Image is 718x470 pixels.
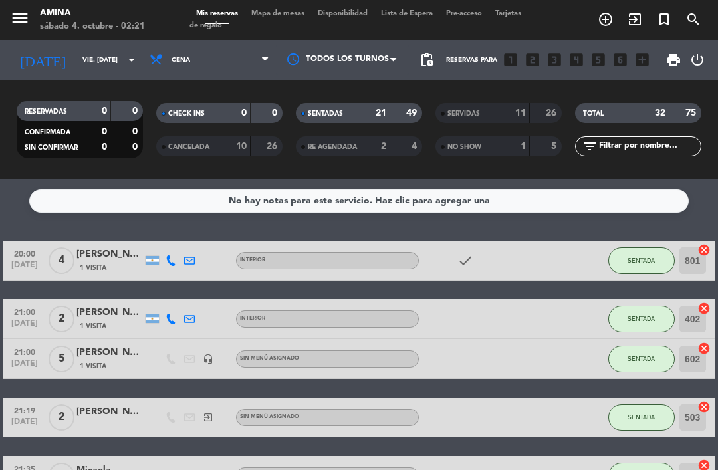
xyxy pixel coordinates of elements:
span: Disponibilidad [311,10,374,17]
span: print [665,52,681,68]
strong: 11 [515,108,526,118]
i: cancel [697,400,711,413]
i: turned_in_not [656,11,672,27]
button: SENTADA [608,346,675,372]
button: SENTADA [608,404,675,431]
span: 2 [49,306,74,332]
button: SENTADA [608,306,675,332]
div: [PERSON_NAME] [76,247,143,262]
div: sábado 4. octubre - 02:21 [40,20,145,33]
i: [DATE] [10,46,76,74]
span: 1 Visita [80,321,106,332]
i: menu [10,8,30,28]
span: 20:00 [8,245,41,261]
span: SENTADA [628,315,655,322]
strong: 0 [102,142,107,152]
strong: 5 [551,142,559,151]
span: RESERVADAS [25,108,67,115]
strong: 21 [376,108,386,118]
span: CONFIRMADA [25,129,70,136]
span: INTERIOR [240,316,265,321]
i: add_circle_outline [598,11,614,27]
span: [DATE] [8,261,41,276]
span: NO SHOW [447,144,481,150]
i: arrow_drop_down [124,52,140,68]
strong: 0 [272,108,280,118]
span: 2 [49,404,74,431]
span: Reservas para [446,57,497,64]
i: cancel [697,243,711,257]
strong: 0 [132,127,140,136]
strong: 2 [381,142,386,151]
strong: 75 [685,108,699,118]
i: cancel [697,302,711,315]
span: SENTADAS [308,110,343,117]
span: 1 Visita [80,361,106,372]
div: [PERSON_NAME] [76,345,143,360]
span: [DATE] [8,319,41,334]
strong: 0 [132,142,140,152]
span: SIN CONFIRMAR [25,144,78,151]
button: SENTADA [608,247,675,274]
i: add_box [634,51,651,68]
span: [DATE] [8,359,41,374]
i: check [457,253,473,269]
span: Sin menú asignado [240,356,299,361]
i: exit_to_app [203,412,213,423]
div: [PERSON_NAME] [76,404,143,419]
i: looks_3 [546,51,563,68]
i: power_settings_new [689,52,705,68]
span: INTERIOR [240,257,265,263]
i: headset_mic [203,354,213,364]
button: menu [10,8,30,33]
strong: 10 [236,142,247,151]
i: looks_5 [590,51,607,68]
i: filter_list [582,138,598,154]
span: 21:00 [8,344,41,359]
span: CANCELADA [168,144,209,150]
span: [DATE] [8,417,41,433]
div: No hay notas para este servicio. Haz clic para agregar una [229,193,490,209]
span: 21:00 [8,304,41,319]
span: RE AGENDADA [308,144,357,150]
strong: 0 [241,108,247,118]
span: pending_actions [419,52,435,68]
i: looks_6 [612,51,629,68]
div: LOG OUT [687,40,708,80]
i: search [685,11,701,27]
span: WALK IN [620,8,650,31]
i: looks_two [524,51,541,68]
strong: 26 [546,108,559,118]
span: 4 [49,247,74,274]
span: RESERVAR MESA [591,8,620,31]
span: 21:19 [8,402,41,417]
i: cancel [697,342,711,355]
span: SENTADA [628,413,655,421]
span: Reserva especial [650,8,679,31]
strong: 49 [406,108,419,118]
span: TOTAL [583,110,604,117]
strong: 0 [132,106,140,116]
span: Mapa de mesas [245,10,311,17]
span: SERVIDAS [447,110,480,117]
strong: 1 [521,142,526,151]
span: SENTADA [628,257,655,264]
span: Sin menú asignado [240,414,299,419]
i: exit_to_app [627,11,643,27]
strong: 4 [412,142,419,151]
div: [PERSON_NAME] [76,305,143,320]
span: Pre-acceso [439,10,489,17]
strong: 0 [102,127,107,136]
i: looks_4 [568,51,585,68]
strong: 26 [267,142,280,151]
strong: 32 [655,108,665,118]
span: 1 Visita [80,263,106,273]
input: Filtrar por nombre... [598,139,701,154]
span: Cena [172,57,190,64]
span: 5 [49,346,74,372]
strong: 0 [102,106,107,116]
span: Mis reservas [189,10,245,17]
span: CHECK INS [168,110,205,117]
span: BUSCAR [679,8,708,31]
div: Amina [40,7,145,20]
